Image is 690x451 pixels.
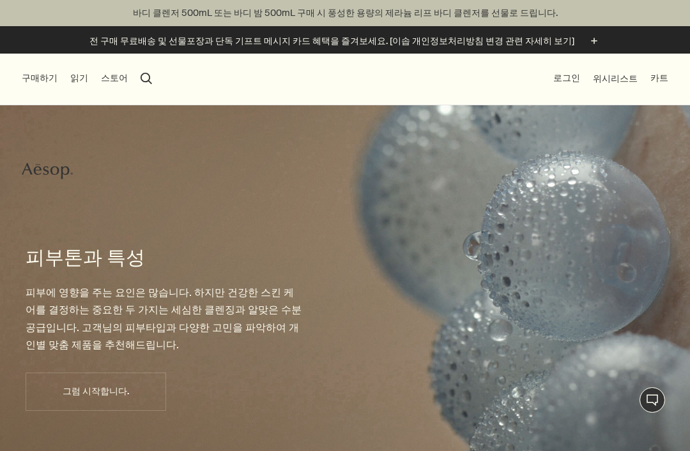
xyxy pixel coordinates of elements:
button: 그럼 시작합니다. [26,373,166,411]
button: 카트 [650,72,668,85]
p: 전 구매 무료배송 및 선물포장과 단독 기프트 메시지 카드 혜택을 즐겨보세요. [이솝 개인정보처리방침 변경 관련 자세히 보기] [89,34,574,48]
nav: supplementary [553,54,668,105]
button: 1:1 채팅 상담 [640,387,665,413]
span: 그럼 시작합니다. [63,387,129,396]
button: 읽기 [70,72,88,85]
a: 위시리스트 [593,73,638,85]
p: 바디 클렌저 500mL 또는 바디 밤 500mL 구매 시 풍성한 용량의 제라늄 리프 바디 클렌저를 선물로 드립니다. [13,6,677,20]
button: 스토어 [101,72,128,85]
h1: 피부톤과 특성 [26,247,302,268]
nav: primary [22,54,152,105]
p: 피부에 영향을 주는 요인은 많습니다. 하지만 건강한 스킨 케어를 결정하는 중요한 두 가지는 세심한 클렌징과 알맞은 수분 공급입니다. 고객님의 피부타입과 다양한 고민을 파악하여... [26,284,302,373]
button: 구매하기 [22,72,57,85]
button: 로그인 [553,72,580,85]
a: Aesop [19,158,76,187]
button: 검색창 열기 [141,73,152,84]
span: 위시리스트 [593,73,638,84]
svg: Aesop [22,161,73,181]
button: 전 구매 무료배송 및 선물포장과 단독 기프트 메시지 카드 혜택을 즐겨보세요. [이솝 개인정보처리방침 변경 관련 자세히 보기] [89,34,601,48]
